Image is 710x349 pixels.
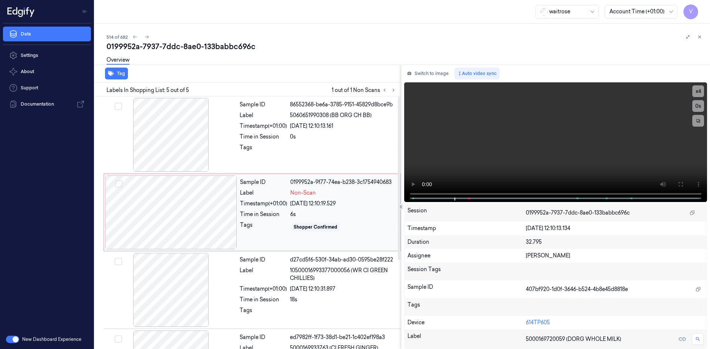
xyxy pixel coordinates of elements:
div: Label [240,189,287,197]
button: Tag [105,68,128,79]
a: Documentation [3,97,91,112]
div: Sample ID [240,101,287,109]
button: x4 [692,85,704,97]
div: Duration [408,238,526,246]
button: Toggle Navigation [79,6,91,17]
div: Tags [240,221,287,233]
div: 614TP605 [526,319,704,326]
span: Non-Scan [290,189,316,197]
span: 5060651990308 (BB ORG CH BB) [290,112,372,119]
div: Sample ID [408,283,526,295]
div: [DATE] 12:10:13.134 [526,225,704,232]
div: 0199952a-9f77-74ea-b238-3c1754940683 [290,178,396,186]
div: d27cd5f6-530f-34ab-ad30-0595be28f222 [290,256,396,264]
div: 0199952a-7937-7ddc-8ae0-133babbc696c [106,41,704,52]
button: Select row [115,335,122,343]
button: 0s [692,100,704,112]
a: Support [3,81,91,95]
span: 10500016993377000056 (WR CI GREEN CHILLIES) [290,267,396,282]
div: Session [408,207,526,219]
div: Sample ID [240,178,287,186]
div: Sample ID [240,333,287,341]
div: Label [408,332,526,346]
a: Settings [3,48,91,63]
span: 0199952a-7937-7ddc-8ae0-133babbc696c [526,209,630,217]
div: 86552368-be6a-3785-9151-45829d8bce9b [290,101,396,109]
span: 1 out of 1 Non Scans [332,86,398,95]
a: Data [3,27,91,41]
div: [DATE] 12:10:13.161 [290,122,396,130]
span: 5000169720059 (DORG WHOLE MILK) [526,335,621,343]
button: Switch to image [404,68,452,79]
div: 0s [290,133,396,141]
span: 514 of 682 [106,34,128,40]
div: Time in Session [240,211,287,218]
div: Timestamp (+01:00) [240,122,287,130]
div: Sample ID [240,256,287,264]
div: Timestamp (+01:00) [240,285,287,293]
div: Shopper Confirmed [294,224,337,230]
div: 18s [290,296,396,304]
div: Label [240,112,287,119]
div: Device [408,319,526,326]
button: Select row [115,103,122,110]
div: Tags [240,307,287,318]
div: Label [240,267,287,282]
a: Overview [106,56,129,65]
div: Assignee [408,252,526,260]
div: 32.795 [526,238,704,246]
span: 407bf920-1d0f-3646-b524-4b8e45d8818e [526,285,628,293]
button: Select row [115,258,122,265]
div: Tags [240,144,287,155]
div: Timestamp (+01:00) [240,200,287,208]
div: [PERSON_NAME] [526,252,704,260]
span: Labels In Shopping List: 5 out of 5 [106,86,189,94]
div: Session Tags [408,266,526,277]
button: Select row [115,180,122,188]
button: About [3,64,91,79]
div: Time in Session [240,296,287,304]
div: 6s [290,211,396,218]
div: Timestamp [408,225,526,232]
button: Auto video sync [454,68,500,79]
div: Tags [408,301,526,313]
div: [DATE] 12:10:31.897 [290,285,396,293]
div: Time in Session [240,133,287,141]
div: [DATE] 12:10:19.529 [290,200,396,208]
button: V [683,4,698,19]
div: ed7982ff-1f73-38d1-be21-1c402ef198a3 [290,333,396,341]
